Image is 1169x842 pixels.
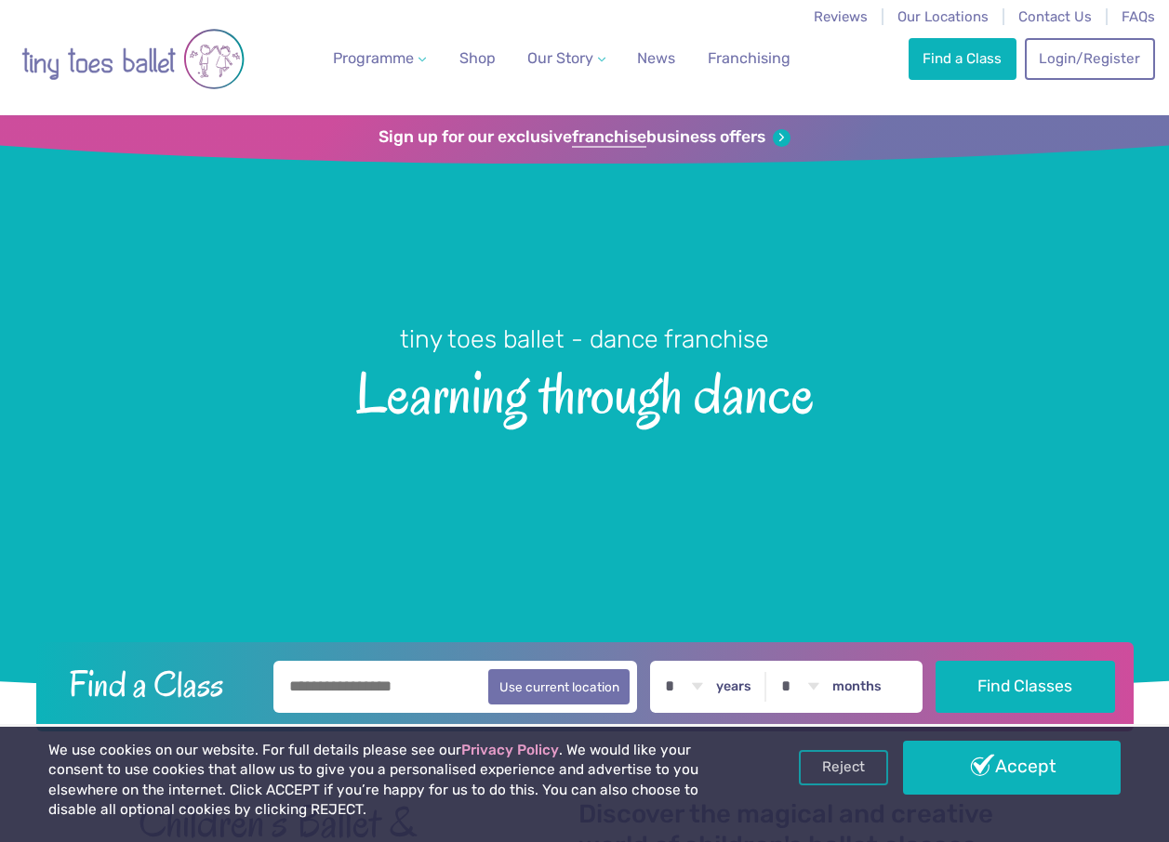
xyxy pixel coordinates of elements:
[572,127,646,148] strong: franchise
[1122,8,1155,25] a: FAQs
[903,741,1121,795] a: Accept
[379,127,790,148] a: Sign up for our exclusivefranchisebusiness offers
[333,49,414,67] span: Programme
[54,661,260,707] h2: Find a Class
[527,49,593,67] span: Our Story
[909,38,1016,79] a: Find a Class
[452,40,503,77] a: Shop
[1025,38,1155,79] a: Login/Register
[700,40,798,77] a: Franchising
[461,742,559,758] a: Privacy Policy
[814,8,868,25] a: Reviews
[459,49,496,67] span: Shop
[799,750,888,785] a: Reject
[400,324,769,354] small: tiny toes ballet - dance franchise
[630,40,683,77] a: News
[936,661,1115,713] button: Find Classes
[637,49,675,67] span: News
[897,8,989,25] a: Our Locations
[520,40,613,77] a: Our Story
[488,669,631,704] button: Use current location
[716,678,751,695] label: years
[21,12,245,106] img: tiny toes ballet
[48,741,746,821] p: We use cookies on our website. For full details please see our . We would like your consent to us...
[325,40,433,77] a: Programme
[30,356,1139,425] span: Learning through dance
[708,49,790,67] span: Franchising
[832,678,882,695] label: months
[1018,8,1092,25] a: Contact Us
